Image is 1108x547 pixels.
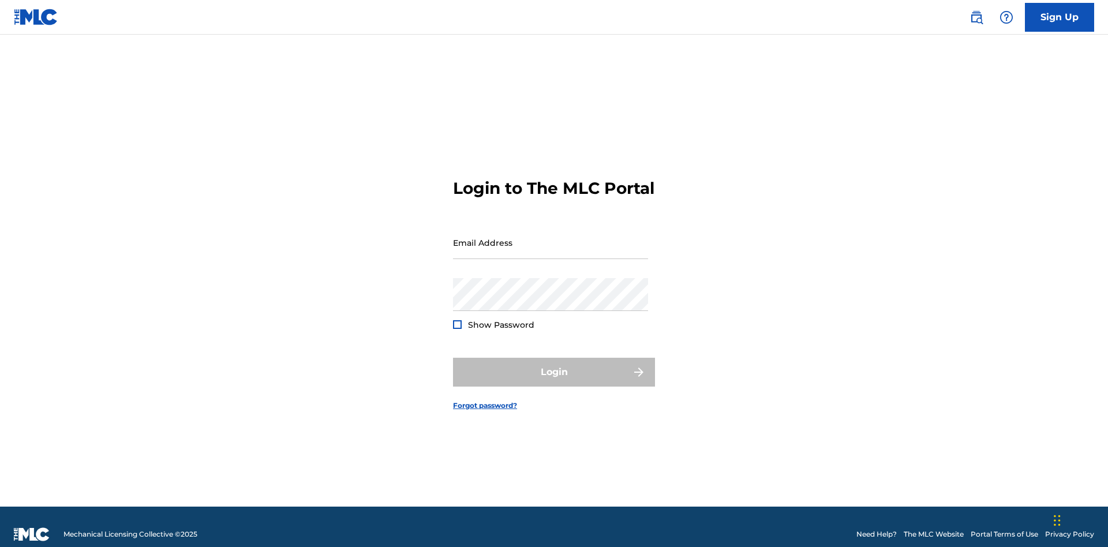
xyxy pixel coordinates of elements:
[1045,529,1094,539] a: Privacy Policy
[63,529,197,539] span: Mechanical Licensing Collective © 2025
[971,529,1038,539] a: Portal Terms of Use
[1025,3,1094,32] a: Sign Up
[14,9,58,25] img: MLC Logo
[14,527,50,541] img: logo
[1050,492,1108,547] iframe: Chat Widget
[468,320,534,330] span: Show Password
[1000,10,1013,24] img: help
[453,178,654,198] h3: Login to The MLC Portal
[904,529,964,539] a: The MLC Website
[1054,503,1061,538] div: Drag
[453,400,517,411] a: Forgot password?
[969,10,983,24] img: search
[995,6,1018,29] div: Help
[965,6,988,29] a: Public Search
[856,529,897,539] a: Need Help?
